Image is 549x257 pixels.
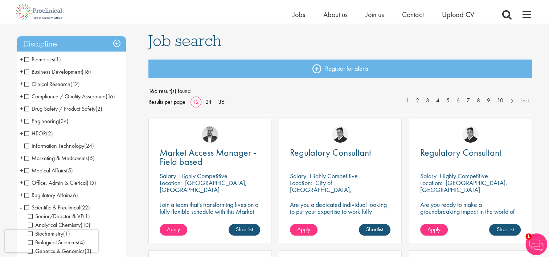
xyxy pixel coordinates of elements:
span: Regulatory Affairs [24,191,78,199]
span: (5) [88,154,95,162]
span: Drug Safety / Product Safety [24,105,95,113]
span: Business Development [24,68,91,76]
a: Register for alerts [148,60,532,78]
span: Results per page [148,97,185,107]
span: + [20,165,23,176]
a: 7 [463,97,474,105]
span: Biometrics [24,56,54,63]
span: Office, Admin & Clerical [24,179,87,187]
span: + [20,177,23,188]
p: Are you ready to make a groundbreaking impact in the world of biotechnology? Join a growing compa... [420,201,521,236]
img: Aitor Melia [202,126,218,143]
span: + [20,66,23,77]
span: Office, Admin & Clerical [24,179,96,187]
span: (1) [83,212,90,220]
span: Salary [420,172,437,180]
span: Regulatory Consultant [420,146,501,159]
span: - [20,202,22,213]
span: (16) [106,93,115,100]
span: Drug Safety / Product Safety [24,105,102,113]
a: Shortlist [489,224,521,236]
span: Apply [167,225,180,233]
span: (22) [80,204,90,211]
a: Apply [160,224,187,236]
a: Apply [290,224,317,236]
span: Engineering [24,117,59,125]
h3: Discipline [17,36,126,52]
span: (12) [70,80,80,88]
span: Apply [297,225,310,233]
a: Shortlist [229,224,260,236]
span: Job search [148,31,221,50]
span: + [20,152,23,163]
p: Highly Competitive [310,172,358,180]
span: Information Technology [24,142,84,150]
span: + [20,189,23,200]
span: (6) [71,191,78,199]
a: About us [323,10,348,19]
span: Apply [427,225,441,233]
span: Salary [160,172,176,180]
span: + [20,128,23,139]
span: (15) [87,179,96,187]
span: Salary [290,172,306,180]
p: [GEOGRAPHIC_DATA], [GEOGRAPHIC_DATA] [160,179,247,194]
a: 1 [402,97,413,105]
span: Compliance / Quality Assurance [24,93,106,100]
span: 166 result(s) found [148,86,532,97]
a: Last [517,97,532,105]
a: Jobs [293,10,305,19]
span: Compliance / Quality Assurance [24,93,115,100]
p: Highly Competitive [440,172,488,180]
span: + [20,91,23,102]
span: Regulatory Consultant [290,146,371,159]
a: 5 [443,97,453,105]
span: Analytical Chemistry [28,221,90,229]
span: + [20,103,23,114]
span: Location: [160,179,182,187]
a: Regulatory Consultant [290,148,390,157]
span: 1 [525,233,532,240]
a: 24 [203,98,214,106]
a: 3 [422,97,433,105]
img: Peter Duvall [462,126,479,143]
span: Biometrics [24,56,61,63]
span: (24) [84,142,94,150]
a: 6 [453,97,463,105]
span: Scientific & Preclinical [24,204,80,211]
img: Chatbot [525,233,547,255]
span: Information Technology [24,142,94,150]
a: Join us [366,10,384,19]
span: Medical Affairs [24,167,73,174]
a: Upload CV [442,10,474,19]
span: (5) [66,167,73,174]
span: (1) [54,56,61,63]
span: Senior/Director & VP [28,212,90,220]
span: Location: [420,179,442,187]
span: Marketing & Medcomms [24,154,88,162]
span: (34) [59,117,69,125]
span: Regulatory Affairs [24,191,71,199]
span: Location: [290,179,312,187]
p: Are you a dedicated individual looking to put your expertise to work fully flexibly in a remote p... [290,201,390,236]
span: Senior/Director & VP [28,212,83,220]
a: 12 [190,98,201,106]
span: + [20,78,23,89]
a: Contact [402,10,424,19]
p: City of [GEOGRAPHIC_DATA], [GEOGRAPHIC_DATA] [290,179,352,201]
a: 36 [216,98,227,106]
a: Peter Duvall [332,126,348,143]
a: 4 [433,97,443,105]
span: Clinical Research [24,80,70,88]
span: Business Development [24,68,82,76]
a: 10 [493,97,507,105]
a: Shortlist [359,224,390,236]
